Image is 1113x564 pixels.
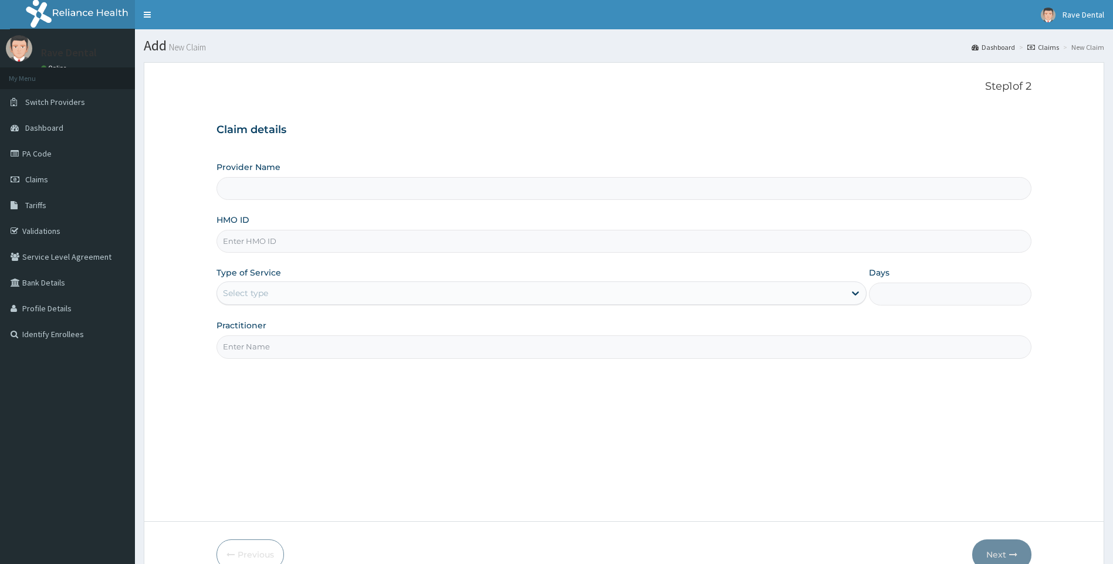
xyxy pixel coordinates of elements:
h3: Claim details [216,124,1032,137]
span: Rave Dental [1063,9,1104,20]
div: Select type [223,287,268,299]
span: Switch Providers [25,97,85,107]
label: Type of Service [216,267,281,278]
input: Enter HMO ID [216,230,1032,253]
span: Dashboard [25,123,63,133]
label: Provider Name [216,161,280,173]
span: Tariffs [25,200,46,210]
label: Days [869,267,889,278]
label: HMO ID [216,214,249,226]
small: New Claim [167,43,206,52]
p: Step 1 of 2 [216,80,1032,93]
a: Dashboard [972,42,1015,52]
a: Claims [1027,42,1059,52]
span: Claims [25,174,48,185]
label: Practitioner [216,320,266,331]
a: Online [41,64,69,72]
img: User Image [1041,8,1056,22]
h1: Add [144,38,1104,53]
p: Rave Dental [41,47,97,58]
input: Enter Name [216,335,1032,358]
li: New Claim [1060,42,1104,52]
img: User Image [6,35,32,62]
